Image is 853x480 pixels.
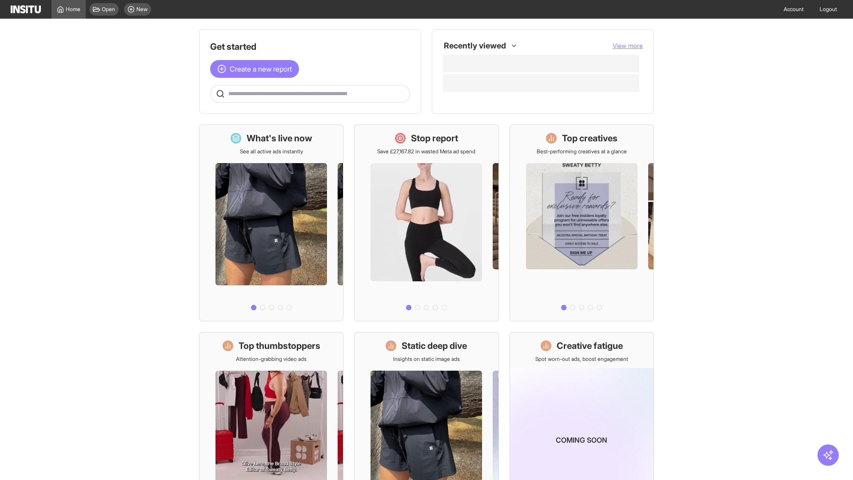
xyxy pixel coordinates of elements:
p: Insights on static image ads [393,356,460,363]
h1: Top creatives [562,132,618,144]
p: See all active ads instantly [240,148,303,155]
h1: Stop report [411,132,458,144]
span: Home [66,6,80,13]
a: Stop reportSave £27,167.82 in wasted Meta ad spend [354,124,498,321]
span: New [136,6,147,13]
a: Top creativesBest-performing creatives at a glance [510,124,654,321]
h1: Static deep dive [402,340,467,352]
button: View more [613,41,643,50]
p: Best-performing creatives at a glance [537,148,627,155]
h1: Get started [210,40,410,53]
img: Logo [11,5,41,13]
h1: Top thumbstoppers [239,340,320,352]
p: Attention-grabbing video ads [236,356,307,363]
span: Open [102,6,115,13]
span: Create a new report [230,64,292,74]
h1: What's live now [247,132,312,144]
span: View more [613,42,643,49]
p: Save £27,167.82 in wasted Meta ad spend [377,148,475,155]
a: What's live nowSee all active ads instantly [199,124,343,321]
button: Create a new report [210,60,299,78]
